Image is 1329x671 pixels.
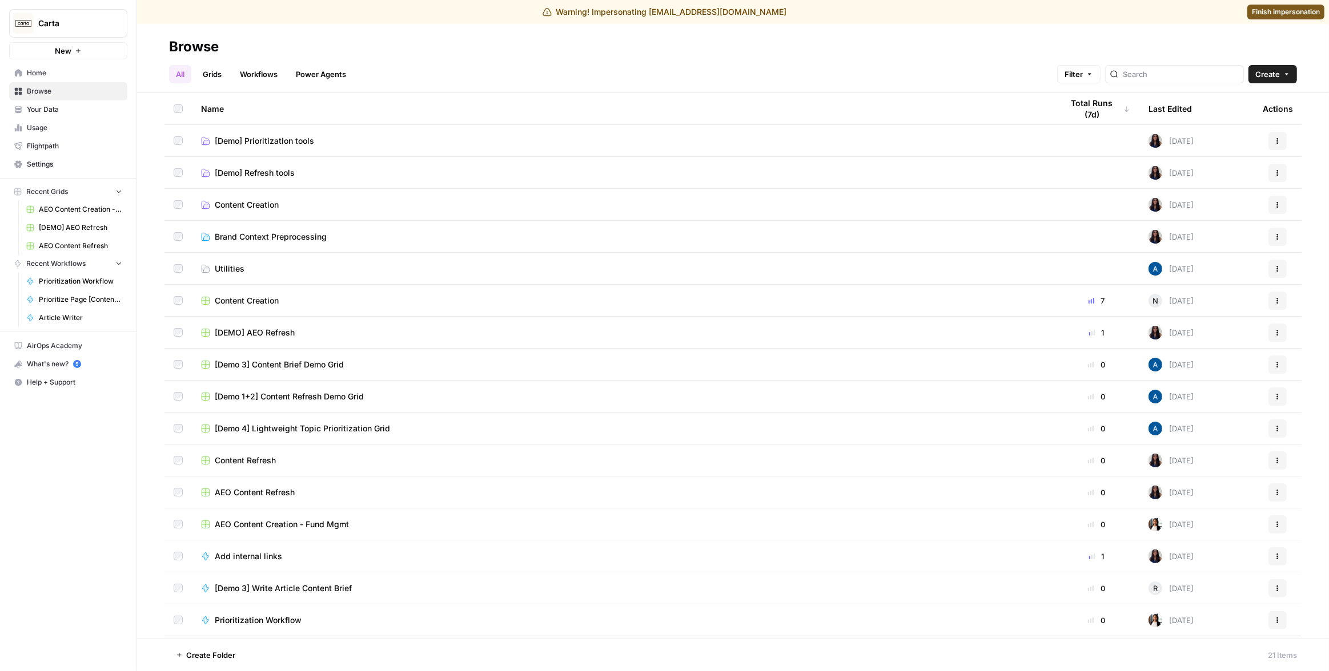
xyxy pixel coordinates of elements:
[1149,486,1162,499] img: rox323kbkgutb4wcij4krxobkpon
[1153,583,1158,594] span: R
[215,455,276,466] span: Content Refresh
[21,272,127,290] a: Prioritization Workflow
[215,167,295,179] span: [Demo] Refresh tools
[1063,93,1130,124] div: Total Runs (7d)
[21,309,127,327] a: Article Writer
[1149,613,1162,627] img: xqjo96fmx1yk2e67jao8cdkou4un
[215,423,390,434] span: [Demo 4] Lightweight Topic Prioritization Grid
[1149,134,1162,148] img: rox323kbkgutb4wcij4krxobkpon
[543,6,787,18] div: Warning! Impersonating [EMAIL_ADDRESS][DOMAIN_NAME]
[1149,93,1192,124] div: Last Edited
[9,100,127,119] a: Your Data
[1149,454,1194,467] div: [DATE]
[201,391,1045,402] a: [Demo 1+2] Content Refresh Demo Grid
[1149,422,1162,435] img: he81ibor8lsei4p3qvg4ugbvimgp
[215,327,295,338] span: [DEMO] AEO Refresh
[1149,454,1162,467] img: rox323kbkgutb4wcij4krxobkpon
[1263,93,1293,124] div: Actions
[1063,295,1130,306] div: 7
[13,13,34,34] img: Carta Logo
[9,9,127,38] button: Workspace: Carta
[1123,68,1239,80] input: Search
[26,187,68,197] span: Recent Grids
[1057,65,1101,83] button: Filter
[201,93,1045,124] div: Name
[201,295,1045,306] a: Content Creation
[1149,422,1194,435] div: [DATE]
[27,68,122,78] span: Home
[10,355,127,373] div: What's new?
[38,18,107,29] span: Carta
[201,615,1045,626] a: Prioritization Workflow
[1149,134,1194,148] div: [DATE]
[1149,326,1194,339] div: [DATE]
[215,263,244,274] span: Utilities
[1149,358,1162,371] img: he81ibor8lsei4p3qvg4ugbvimgp
[1063,519,1130,530] div: 0
[27,123,122,133] span: Usage
[201,487,1045,498] a: AEO Content Refresh
[1063,487,1130,498] div: 0
[9,119,127,137] a: Usage
[55,45,71,56] span: New
[215,615,302,626] span: Prioritization Workflow
[289,65,353,83] a: Power Agents
[1149,230,1162,244] img: rox323kbkgutb4wcij4krxobkpon
[39,241,122,251] span: AEO Content Refresh
[9,355,127,373] button: What's new? 5
[1063,583,1130,594] div: 0
[1149,198,1194,212] div: [DATE]
[1149,166,1162,180] img: rox323kbkgutb4wcij4krxobkpon
[201,423,1045,434] a: [Demo 4] Lightweight Topic Prioritization Grid
[39,276,122,286] span: Prioritization Workflow
[215,519,349,530] span: AEO Content Creation - Fund Mgmt
[196,65,228,83] a: Grids
[21,237,127,255] a: AEO Content Refresh
[201,263,1045,274] a: Utilities
[1149,198,1162,212] img: rox323kbkgutb4wcij4krxobkpon
[1063,359,1130,370] div: 0
[169,65,191,83] a: All
[169,646,242,664] button: Create Folder
[215,359,344,370] span: [Demo 3] Content Brief Demo Grid
[169,38,219,56] div: Browse
[1247,5,1324,19] a: Finish impersonation
[201,551,1045,562] a: Add internal links
[1149,581,1194,595] div: [DATE]
[39,204,122,215] span: AEO Content Creation - Fund Mgmt
[1149,613,1194,627] div: [DATE]
[215,295,279,306] span: Content Creation
[1149,294,1194,308] div: [DATE]
[233,65,284,83] a: Workflows
[215,583,352,594] span: [Demo 3] Write Article Content Brief
[1149,262,1194,276] div: [DATE]
[9,82,127,100] a: Browse
[1149,549,1194,563] div: [DATE]
[1149,358,1194,371] div: [DATE]
[26,258,86,269] span: Recent Workflows
[1063,455,1130,466] div: 0
[201,199,1045,211] a: Content Creation
[9,155,127,173] a: Settings
[201,231,1045,242] a: Brand Context Preprocessing
[9,42,127,59] button: New
[201,455,1045,466] a: Content Refresh
[75,361,78,367] text: 5
[186,649,235,661] span: Create Folder
[21,200,127,219] a: AEO Content Creation - Fund Mgmt
[201,583,1045,594] a: [Demo 3] Write Article Content Brief
[9,64,127,82] a: Home
[1063,423,1130,434] div: 0
[215,231,327,242] span: Brand Context Preprocessing
[1149,262,1162,276] img: he81ibor8lsei4p3qvg4ugbvimgp
[215,135,314,147] span: [Demo] Prioritization tools
[215,391,364,402] span: [Demo 1+2] Content Refresh Demo Grid
[39,313,122,323] span: Article Writer
[215,199,279,211] span: Content Creation
[1149,230,1194,244] div: [DATE]
[1268,649,1297,661] div: 21 Items
[201,359,1045,370] a: [Demo 3] Content Brief Demo Grid
[21,290,127,309] a: Prioritize Page [Content Refresh]
[201,519,1045,530] a: AEO Content Creation - Fund Mgmt
[1149,326,1162,339] img: rox323kbkgutb4wcij4krxobkpon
